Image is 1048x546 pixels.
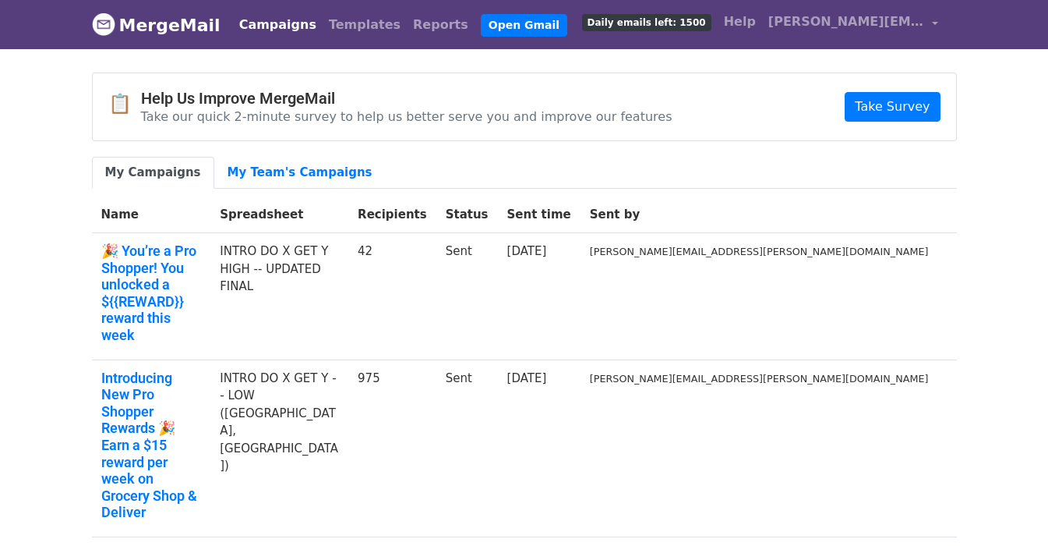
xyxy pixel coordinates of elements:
a: Reports [407,9,475,41]
td: Sent [436,233,498,360]
a: [PERSON_NAME][EMAIL_ADDRESS][PERSON_NAME][DOMAIN_NAME] [762,6,944,43]
a: Introducing New Pro Shopper Rewards 🎉 Earn a $15 reward per week on Grocery Shop & Deliver [101,370,202,521]
td: 42 [348,233,436,360]
a: 🎉 You’re a Pro Shopper! You unlocked a ${{REWARD}} reward this week [101,243,202,344]
img: MergeMail logo [92,12,115,36]
iframe: Chat Widget [970,471,1048,546]
th: Spreadsheet [210,197,348,233]
th: Sent time [498,197,580,233]
td: INTRO DO X GET Y HIGH -- UPDATED FINAL [210,233,348,360]
td: INTRO DO X GET Y -- LOW ([GEOGRAPHIC_DATA], [GEOGRAPHIC_DATA]) [210,360,348,537]
a: Take Survey [845,92,940,122]
a: My Team's Campaigns [214,157,386,189]
small: [PERSON_NAME][EMAIL_ADDRESS][PERSON_NAME][DOMAIN_NAME] [590,246,929,257]
a: Help [718,6,762,37]
a: My Campaigns [92,157,214,189]
td: 975 [348,360,436,537]
a: Templates [323,9,407,41]
a: Open Gmail [481,14,567,37]
a: Campaigns [233,9,323,41]
span: [PERSON_NAME][EMAIL_ADDRESS][PERSON_NAME][DOMAIN_NAME] [768,12,924,31]
small: [PERSON_NAME][EMAIL_ADDRESS][PERSON_NAME][DOMAIN_NAME] [590,373,929,385]
span: Daily emails left: 1500 [582,14,711,31]
a: [DATE] [507,244,547,258]
p: Take our quick 2-minute survey to help us better serve you and improve our features [141,108,672,125]
th: Name [92,197,211,233]
th: Sent by [580,197,938,233]
a: MergeMail [92,9,221,41]
h4: Help Us Improve MergeMail [141,89,672,108]
th: Recipients [348,197,436,233]
td: Sent [436,360,498,537]
a: [DATE] [507,371,547,385]
span: 📋 [108,93,141,115]
th: Status [436,197,498,233]
a: Daily emails left: 1500 [576,6,718,37]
